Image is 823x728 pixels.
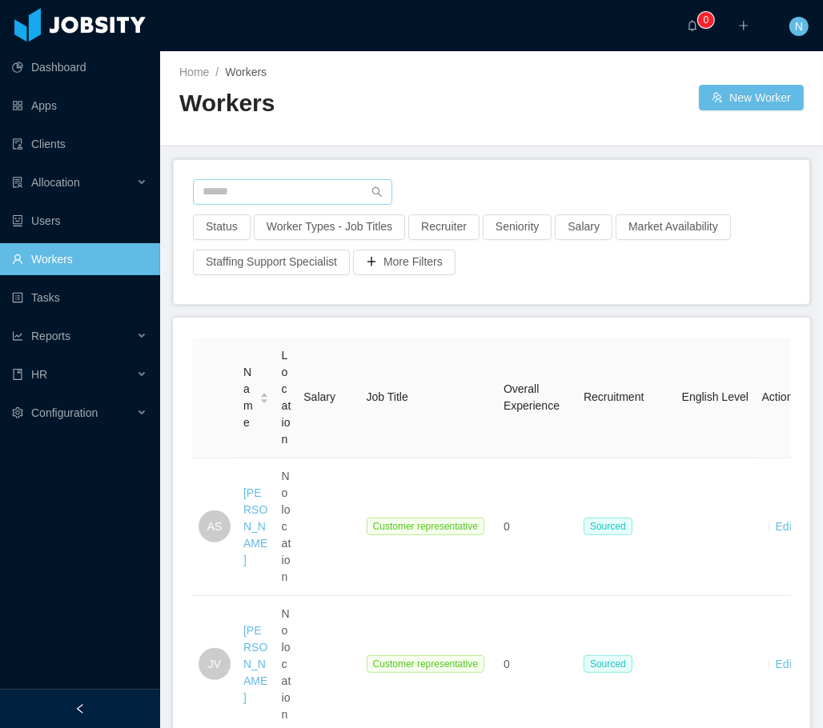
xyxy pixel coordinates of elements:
[215,66,219,78] span: /
[12,51,147,83] a: icon: pie-chartDashboard
[353,250,456,275] button: icon: plusMore Filters
[31,368,47,381] span: HR
[687,20,698,31] i: icon: bell
[207,510,223,542] span: AS
[584,655,632,673] span: Sourced
[243,486,267,566] a: [PERSON_NAME]
[179,87,492,120] h2: Workers
[225,66,267,78] span: Workers
[259,390,269,402] div: Sort
[243,624,267,704] a: [PERSON_NAME]
[497,458,577,596] td: 0
[776,520,795,533] a: Edit
[12,407,23,418] i: icon: setting
[584,657,639,670] a: Sourced
[682,390,749,403] span: English Level
[584,518,632,535] span: Sourced
[408,214,480,240] button: Recruiter
[31,406,98,419] span: Configuration
[584,390,644,403] span: Recruitment
[12,205,147,237] a: icon: robotUsers
[303,390,335,403] span: Salary
[795,17,803,36] span: N
[371,186,383,198] i: icon: search
[259,391,268,396] i: icon: caret-up
[259,397,268,402] i: icon: caret-down
[254,214,405,240] button: Worker Types - Job Titles
[12,90,147,122] a: icon: appstoreApps
[584,519,639,532] a: Sourced
[483,214,552,240] button: Seniority
[616,214,731,240] button: Market Availability
[193,214,251,240] button: Status
[12,369,23,380] i: icon: book
[738,20,749,31] i: icon: plus
[193,250,350,275] button: Staffing Support Specialist
[31,330,70,342] span: Reports
[208,648,221,680] span: JV
[31,176,80,189] span: Allocation
[762,390,799,403] span: Actions
[275,458,298,596] td: No location
[504,382,560,412] span: Overall Experience
[367,518,484,535] span: Customer representative
[367,655,484,673] span: Customer representative
[12,177,23,188] i: icon: solution
[367,390,408,403] span: Job Title
[282,349,291,446] span: Location
[699,85,804,110] button: icon: usergroup-addNew Worker
[12,243,147,275] a: icon: userWorkers
[12,330,23,342] i: icon: line-chart
[179,66,209,78] a: Home
[12,282,147,314] a: icon: profileTasks
[243,364,253,431] span: Name
[555,214,612,240] button: Salary
[12,128,147,160] a: icon: auditClients
[698,12,714,28] sup: 0
[776,658,795,670] a: Edit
